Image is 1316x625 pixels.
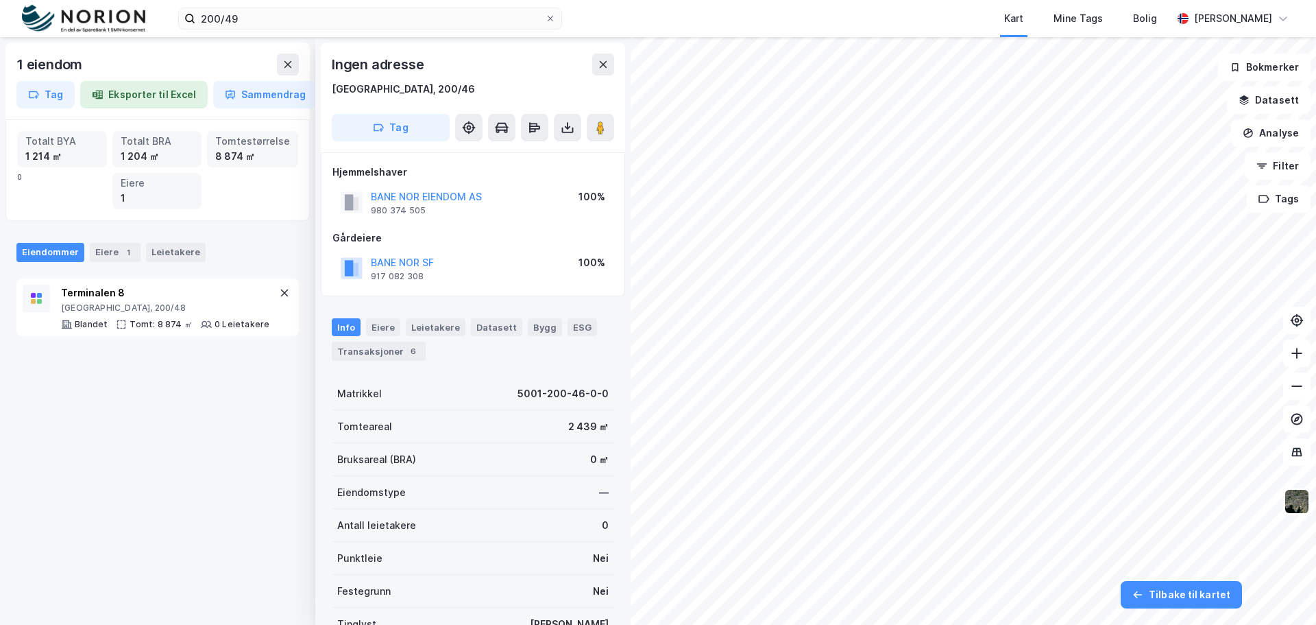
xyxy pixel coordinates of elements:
[80,81,208,108] button: Eksporter til Excel
[332,81,475,97] div: [GEOGRAPHIC_DATA], 200/46
[371,271,424,282] div: 917 082 308
[568,318,597,336] div: ESG
[337,386,382,402] div: Matrikkel
[1227,86,1311,114] button: Datasett
[332,114,450,141] button: Tag
[1247,559,1316,625] iframe: Chat Widget
[1194,10,1272,27] div: [PERSON_NAME]
[61,285,269,301] div: Terminalen 8
[578,189,605,205] div: 100%
[528,318,562,336] div: Bygg
[471,318,522,336] div: Datasett
[578,255,605,271] div: 100%
[337,418,392,435] div: Tomteareal
[590,451,609,468] div: 0 ㎡
[337,550,382,567] div: Punktleie
[213,81,317,108] button: Sammendrag
[599,484,609,501] div: —
[1121,581,1242,609] button: Tilbake til kartet
[332,230,613,246] div: Gårdeiere
[215,319,269,330] div: 0 Leietakere
[16,54,85,75] div: 1 eiendom
[75,319,108,330] div: Blandet
[1231,119,1311,147] button: Analyse
[1133,10,1157,27] div: Bolig
[1245,152,1311,180] button: Filter
[406,344,420,358] div: 6
[602,517,609,534] div: 0
[337,451,416,468] div: Bruksareal (BRA)
[121,149,194,164] div: 1 204 ㎡
[215,149,290,164] div: 8 874 ㎡
[146,243,206,262] div: Leietakere
[61,303,269,314] div: [GEOGRAPHIC_DATA], 200/48
[332,54,426,75] div: Ingen adresse
[593,550,609,567] div: Nei
[130,319,193,330] div: Tomt: 8 874 ㎡
[593,583,609,600] div: Nei
[17,131,298,209] div: 0
[121,134,194,149] div: Totalt BRA
[517,386,609,402] div: 5001-200-46-0-0
[16,243,84,262] div: Eiendommer
[337,484,406,501] div: Eiendomstype
[366,318,400,336] div: Eiere
[568,418,609,435] div: 2 439 ㎡
[1247,185,1311,213] button: Tags
[90,243,141,262] div: Eiere
[332,164,613,180] div: Hjemmelshaver
[22,5,145,33] img: norion-logo.80e7a08dc31c2e691866.png
[371,205,426,216] div: 980 374 505
[25,149,99,164] div: 1 214 ㎡
[332,342,426,361] div: Transaksjoner
[1053,10,1103,27] div: Mine Tags
[1218,54,1311,81] button: Bokmerker
[195,8,545,29] input: Søk på adresse, matrikkel, gårdeiere, leietakere eller personer
[25,134,99,149] div: Totalt BYA
[406,318,465,336] div: Leietakere
[337,517,416,534] div: Antall leietakere
[121,246,135,259] div: 1
[1004,10,1023,27] div: Kart
[215,134,290,149] div: Tomtestørrelse
[1284,488,1310,515] img: 9k=
[337,583,391,600] div: Festegrunn
[16,81,75,108] button: Tag
[332,318,361,336] div: Info
[121,176,194,191] div: Eiere
[121,191,194,206] div: 1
